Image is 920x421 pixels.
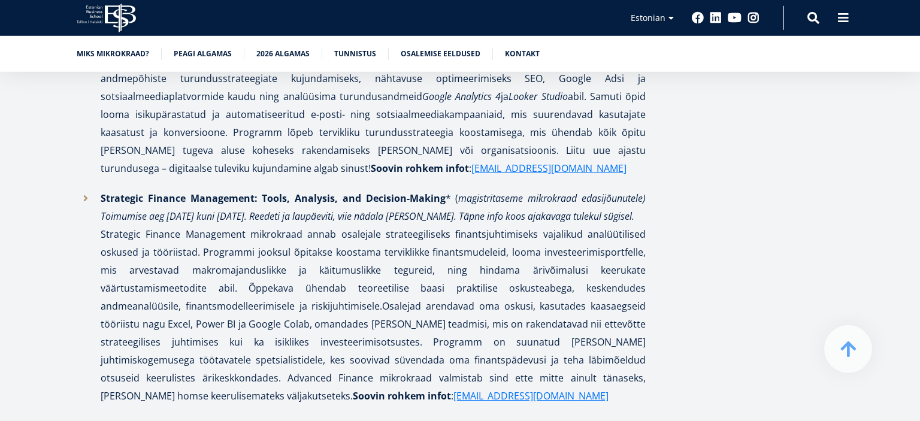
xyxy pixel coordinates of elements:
a: Tunnistus [334,48,376,60]
a: [EMAIL_ADDRESS][DOMAIN_NAME] [471,159,627,177]
a: [EMAIL_ADDRESS][DOMAIN_NAME] [453,387,609,405]
em: oimumise aeg [DATE] kuni [DATE]. Reedeti ja laupäeviti, viie nädala [PERSON_NAME]. Täpne info koo... [105,210,634,223]
strong: Soovin rohkem infot [371,162,469,175]
strong: Strategic Finance Management: Tools, Analysis, and Decision-Making [101,192,446,205]
a: Miks mikrokraad? [77,48,149,60]
a: 2026 algamas [256,48,310,60]
strong: Soovin rohkem infot [353,389,451,402]
a: Instagram [747,12,759,24]
a: Facebook [692,12,704,24]
p: * ( Strategic Finance Management mikrokraad annab osalejale strateegiliseks finantsjuhtimiseks va... [101,189,646,405]
em: Looker Studio [509,90,567,103]
a: Youtube [728,12,742,24]
a: Peagi algamas [174,48,232,60]
a: Kontakt [505,48,540,60]
a: Osalemise eeldused [401,48,480,60]
em: Google Analytics 4 [422,90,501,103]
a: Linkedin [710,12,722,24]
